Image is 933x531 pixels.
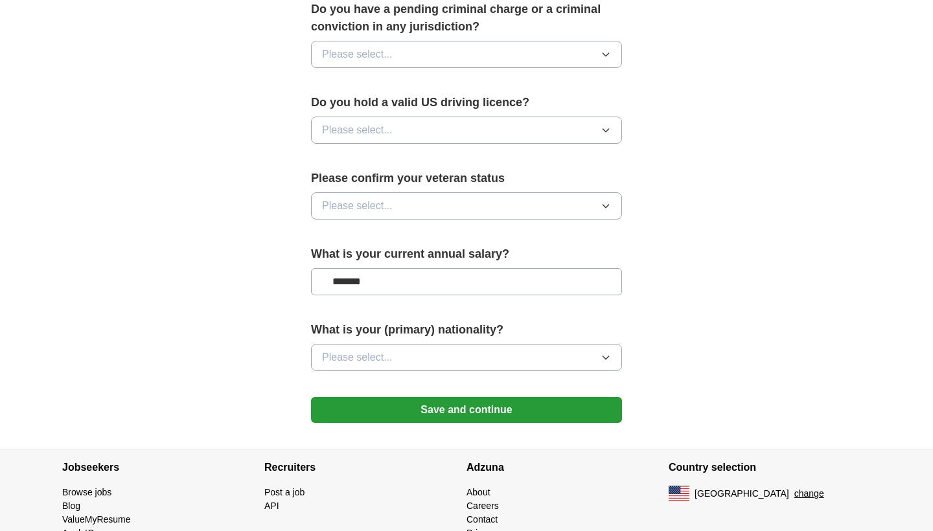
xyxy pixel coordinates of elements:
[669,486,689,501] img: US flag
[311,321,622,339] label: What is your (primary) nationality?
[322,198,393,214] span: Please select...
[62,487,111,497] a: Browse jobs
[322,47,393,62] span: Please select...
[311,170,622,187] label: Please confirm your veteran status
[695,487,789,501] span: [GEOGRAPHIC_DATA]
[311,94,622,111] label: Do you hold a valid US driving licence?
[264,501,279,511] a: API
[311,344,622,371] button: Please select...
[311,117,622,144] button: Please select...
[311,245,622,263] label: What is your current annual salary?
[322,350,393,365] span: Please select...
[794,487,824,501] button: change
[311,397,622,423] button: Save and continue
[311,192,622,220] button: Please select...
[311,1,622,36] label: Do you have a pending criminal charge or a criminal conviction in any jurisdiction?
[62,501,80,511] a: Blog
[669,449,871,486] h4: Country selection
[322,122,393,138] span: Please select...
[466,487,490,497] a: About
[466,501,499,511] a: Careers
[264,487,305,497] a: Post a job
[62,514,131,525] a: ValueMyResume
[466,514,498,525] a: Contact
[311,41,622,68] button: Please select...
